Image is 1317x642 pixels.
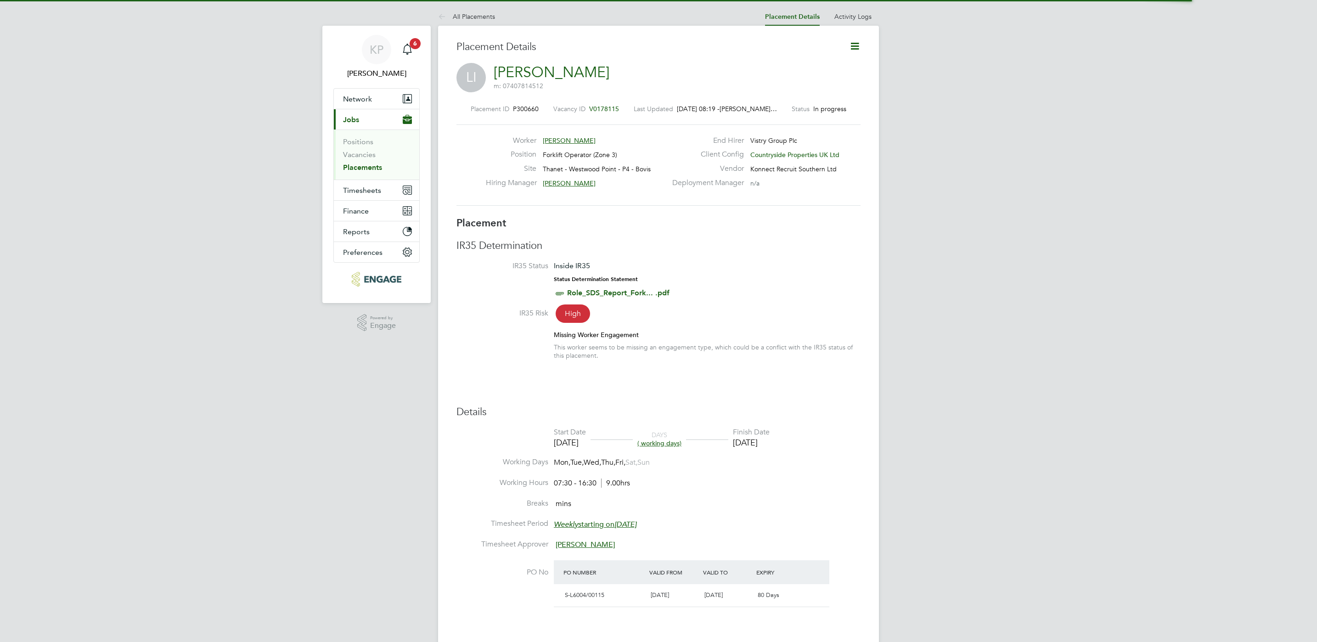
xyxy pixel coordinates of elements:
label: Last Updated [634,105,673,113]
span: starting on [554,520,636,529]
a: KP[PERSON_NAME] [333,35,420,79]
span: 6 [410,38,421,49]
button: Network [334,89,419,109]
label: Client Config [667,150,744,159]
label: IR35 Risk [456,309,548,318]
span: Wed, [584,458,601,467]
span: Timesheets [343,186,381,195]
span: Fri, [615,458,625,467]
h3: Placement Details [456,40,835,54]
span: Jobs [343,115,359,124]
span: [PERSON_NAME] [543,179,596,187]
span: High [556,304,590,323]
label: Working Hours [456,478,548,488]
div: [DATE] [554,437,586,448]
span: Engage [370,322,396,330]
a: Go to home page [333,272,420,287]
div: 07:30 - 16:30 [554,479,630,488]
a: Positions [343,137,373,146]
label: End Hirer [667,136,744,146]
span: Thanet - Westwood Point - P4 - Bovis [543,165,651,173]
a: Role_SDS_Report_Fork... .pdf [567,288,670,297]
label: Timesheet Period [456,519,548,529]
span: Inside IR35 [554,261,590,270]
span: Kasia Piwowar [333,68,420,79]
label: Working Days [456,457,548,467]
span: Forklift Operator (Zone 3) [543,151,617,159]
span: [PERSON_NAME] [543,136,596,145]
span: Konnect Recruit Southern Ltd [750,165,837,173]
button: Reports [334,221,419,242]
div: Jobs [334,130,419,180]
span: Countryside Properties UK Ltd [750,151,839,159]
span: [DATE] 08:19 - [677,105,720,113]
h3: IR35 Determination [456,239,861,253]
div: Missing Worker Engagement [554,331,861,339]
span: [PERSON_NAME] [556,540,615,549]
label: Placement ID [471,105,509,113]
span: [DATE] [704,591,723,599]
label: Status [792,105,810,113]
span: Vistry Group Plc [750,136,797,145]
label: Site [486,164,536,174]
span: Reports [343,227,370,236]
a: Placement Details [765,13,820,21]
label: PO No [456,568,548,577]
span: Mon, [554,458,570,467]
span: mins [556,499,571,508]
div: PO Number [561,564,647,580]
div: Start Date [554,428,586,437]
a: All Placements [438,12,495,21]
a: Placements [343,163,382,172]
span: LI [456,63,486,92]
a: [PERSON_NAME] [494,63,609,81]
b: Placement [456,217,507,229]
div: [DATE] [733,437,770,448]
div: DAYS [633,431,686,447]
button: Finance [334,201,419,221]
div: Expiry [754,564,808,580]
div: Valid To [701,564,754,580]
button: Timesheets [334,180,419,200]
span: n/a [750,179,760,187]
span: ( working days) [637,439,681,447]
button: Preferences [334,242,419,262]
label: Hiring Manager [486,178,536,188]
span: [DATE] [651,591,669,599]
span: 9.00hrs [601,479,630,488]
span: KP [370,44,383,56]
span: Preferences [343,248,383,257]
span: Sun [637,458,650,467]
em: [DATE] [614,520,636,529]
span: Finance [343,207,369,215]
nav: Main navigation [322,26,431,303]
a: Powered byEngage [357,314,396,332]
span: [PERSON_NAME]… [720,105,777,113]
h3: Details [456,405,861,419]
label: Timesheet Approver [456,540,548,549]
span: In progress [813,105,846,113]
span: m: 07407814512 [494,82,543,90]
strong: Status Determination Statement [554,276,638,282]
label: Vacancy ID [553,105,585,113]
div: Valid From [647,564,701,580]
label: Deployment Manager [667,178,744,188]
em: Weekly [554,520,578,529]
div: Finish Date [733,428,770,437]
label: IR35 Status [456,261,548,271]
label: Worker [486,136,536,146]
span: Powered by [370,314,396,322]
span: Tue, [570,458,584,467]
span: Network [343,95,372,103]
a: Vacancies [343,150,376,159]
label: Vendor [667,164,744,174]
a: Activity Logs [834,12,872,21]
button: Jobs [334,109,419,130]
span: S-L6004/00115 [565,591,604,599]
a: 6 [398,35,416,64]
label: Breaks [456,499,548,508]
label: Position [486,150,536,159]
img: konnectrecruit-logo-retina.png [352,272,401,287]
span: Sat, [625,458,637,467]
span: Thu, [601,458,615,467]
